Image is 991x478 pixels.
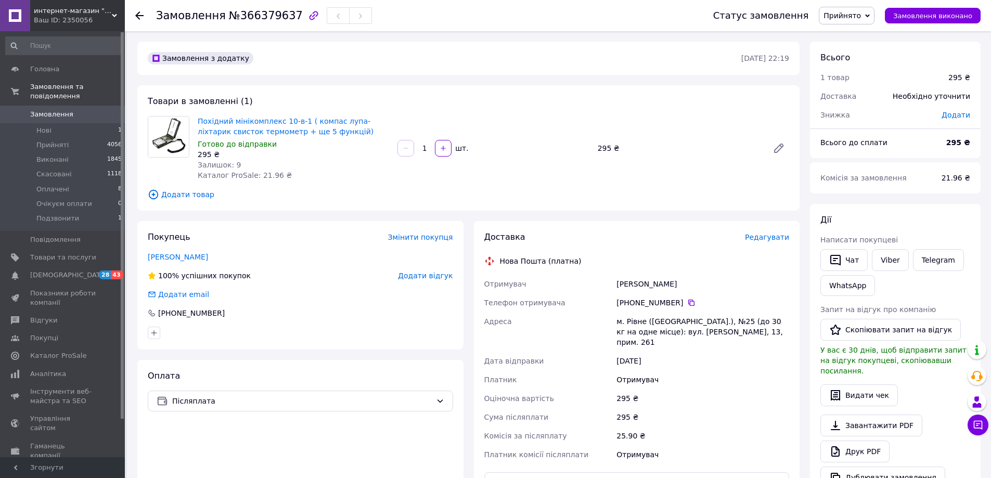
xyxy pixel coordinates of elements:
span: Додати товар [148,189,789,200]
span: интернет-магазин "Техномаркет" [34,6,112,16]
div: 295 ₴ [614,389,791,408]
span: Прийняті [36,140,69,150]
a: Друк PDF [820,441,890,462]
span: 0 [118,199,122,209]
span: 1 [118,214,122,223]
span: Управління сайтом [30,414,96,433]
div: 295 ₴ [594,141,764,156]
div: шт. [453,143,469,153]
span: Головна [30,64,59,74]
a: [PERSON_NAME] [148,253,208,261]
span: Повідомлення [30,235,81,244]
span: Комісія за замовлення [820,174,907,182]
span: 4056 [107,140,122,150]
b: 295 ₴ [946,138,970,147]
span: 1 товар [820,73,850,82]
span: Відгуки [30,316,57,325]
span: Доставка [484,232,525,242]
span: Товари в замовленні (1) [148,96,253,106]
span: №366379637 [229,9,303,22]
input: Пошук [5,36,123,55]
img: Похідний мінікомплекс 10-в-1 ( компас лупа-ліхтарик свисток термометр + ще 5 функцій) [148,117,189,157]
button: Видати чек [820,384,898,406]
span: Оплата [148,371,180,381]
div: Необхідно уточнити [886,85,976,108]
span: Гаманець компанії [30,442,96,460]
span: Всього до сплати [820,138,887,147]
span: 1 [118,126,122,135]
span: Товари та послуги [30,253,96,262]
div: Ваш ID: 2350056 [34,16,125,25]
span: У вас є 30 днів, щоб відправити запит на відгук покупцеві, скопіювавши посилання. [820,346,967,375]
div: 25.90 ₴ [614,427,791,445]
a: Похідний мінікомплекс 10-в-1 ( компас лупа-ліхтарик свисток термометр + ще 5 функцій) [198,117,374,136]
div: Додати email [147,289,210,300]
span: Платник комісії післяплати [484,450,589,459]
span: Покупець [148,232,190,242]
span: 100% [158,272,179,280]
span: Оплачені [36,185,69,194]
span: Нові [36,126,52,135]
span: Каталог ProSale [30,351,86,360]
button: Замовлення виконано [885,8,981,23]
span: Очікуєм оплати [36,199,92,209]
a: Telegram [913,249,964,271]
span: Інструменти веб-майстра та SEO [30,387,96,406]
span: Аналітика [30,369,66,379]
span: Комісія за післяплату [484,432,567,440]
div: 295 ₴ [614,408,791,427]
div: Додати email [157,289,210,300]
span: 28 [99,270,111,279]
span: Дата відправки [484,357,544,365]
span: Замовлення та повідомлення [30,82,125,101]
span: Запит на відгук про компанію [820,305,936,314]
div: Статус замовлення [713,10,809,21]
span: Дії [820,215,831,225]
div: 295 ₴ [198,149,389,160]
span: Оціночна вартість [484,394,554,403]
span: Написати покупцеві [820,236,898,244]
div: Отримувач [614,370,791,389]
span: Знижка [820,111,850,119]
span: 8 [118,185,122,194]
span: 43 [111,270,123,279]
div: 295 ₴ [948,72,970,83]
button: Чат [820,249,868,271]
a: Завантажити PDF [820,415,922,436]
div: Замовлення з додатку [148,52,253,64]
div: успішних покупок [148,270,251,281]
span: Змінити покупця [388,233,453,241]
span: Отримувач [484,280,526,288]
span: Додати відгук [398,272,453,280]
span: Адреса [484,317,512,326]
span: Замовлення виконано [893,12,972,20]
span: Замовлення [30,110,73,119]
a: Редагувати [768,138,789,159]
span: [DEMOGRAPHIC_DATA] [30,270,107,280]
span: Покупці [30,333,58,343]
span: Скасовані [36,170,72,179]
span: Додати [942,111,970,119]
div: Отримувач [614,445,791,464]
span: Замовлення [156,9,226,22]
span: 1118 [107,170,122,179]
span: Післяплата [172,395,432,407]
span: Доставка [820,92,856,100]
div: м. Рівне ([GEOGRAPHIC_DATA].), №25 (до 30 кг на одне місце): вул. [PERSON_NAME], 13, прим. 261 [614,312,791,352]
span: Каталог ProSale: 21.96 ₴ [198,171,292,179]
div: [PHONE_NUMBER] [616,298,789,308]
div: Повернутися назад [135,10,144,21]
span: Подзвонити [36,214,79,223]
div: [DATE] [614,352,791,370]
div: [PERSON_NAME] [614,275,791,293]
span: Платник [484,376,517,384]
span: Прийнято [823,11,861,20]
span: Виконані [36,155,69,164]
a: Viber [872,249,908,271]
span: Всього [820,53,850,62]
span: Телефон отримувача [484,299,565,307]
time: [DATE] 22:19 [741,54,789,62]
button: Скопіювати запит на відгук [820,319,961,341]
span: 21.96 ₴ [942,174,970,182]
span: Показники роботи компанії [30,289,96,307]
